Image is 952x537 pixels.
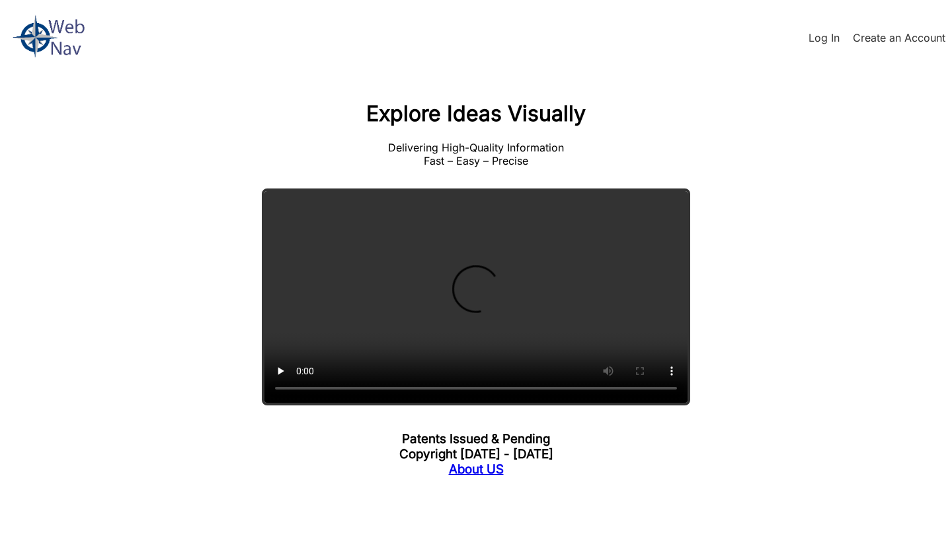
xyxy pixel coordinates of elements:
[262,188,690,405] video: Your browser does not support the video tag.
[809,31,840,44] a: Log In
[159,101,793,126] h1: Explore Ideas Visually
[449,462,504,477] a: About US
[159,141,793,167] p: Delivering High-Quality Information Fast – Easy – Precise
[853,31,945,44] a: Create an Account
[7,7,86,67] img: Your Logo
[159,431,793,477] h3: Patents Issued & Pending Copyright [DATE] - [DATE]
